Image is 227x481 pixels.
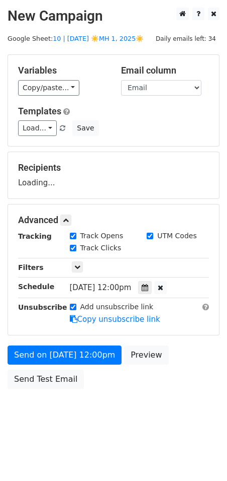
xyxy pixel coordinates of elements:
[8,8,219,25] h2: New Campaign
[18,65,106,76] h5: Variables
[72,120,98,136] button: Save
[121,65,209,76] h5: Email column
[18,215,209,226] h5: Advanced
[152,33,219,44] span: Daily emails left: 34
[18,106,61,116] a: Templates
[177,433,227,481] iframe: Chat Widget
[18,263,44,271] strong: Filters
[8,35,144,42] small: Google Sheet:
[18,232,52,240] strong: Tracking
[70,283,132,292] span: [DATE] 12:00pm
[70,315,160,324] a: Copy unsubscribe link
[80,302,154,312] label: Add unsubscribe link
[53,35,144,42] a: 10 | [DATE] ☀️MH 1, 2025☀️
[157,231,196,241] label: UTM Codes
[80,231,124,241] label: Track Opens
[8,370,84,389] a: Send Test Email
[152,35,219,42] a: Daily emails left: 34
[124,346,168,365] a: Preview
[18,162,209,173] h5: Recipients
[8,346,122,365] a: Send on [DATE] 12:00pm
[80,243,122,253] label: Track Clicks
[18,162,209,188] div: Loading...
[18,283,54,291] strong: Schedule
[18,120,57,136] a: Load...
[18,80,79,96] a: Copy/paste...
[18,303,67,311] strong: Unsubscribe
